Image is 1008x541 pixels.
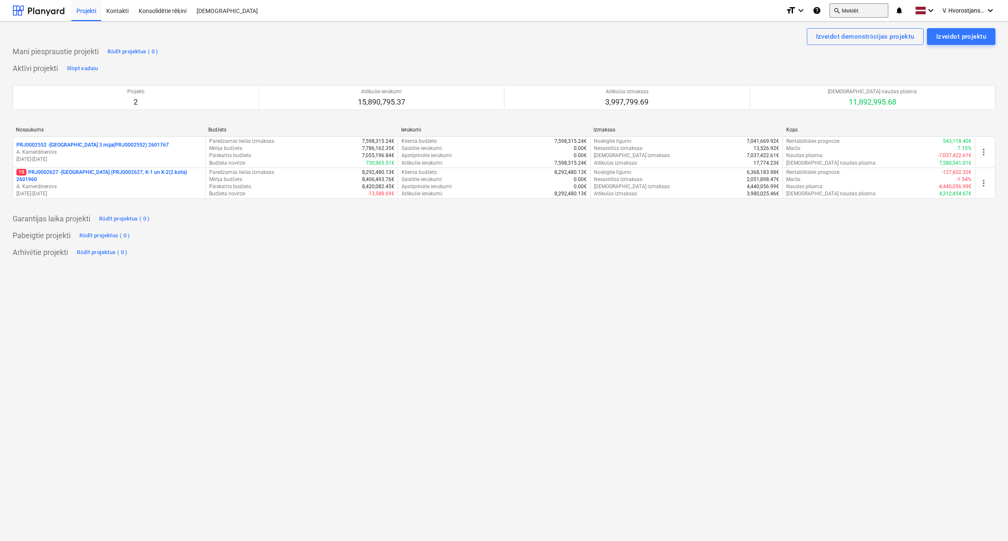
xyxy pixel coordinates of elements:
p: 15,890,795.37 [358,97,405,107]
p: 730,965.51€ [366,160,394,167]
p: Atlikušās izmaksas : [594,190,638,197]
p: Atlikušās izmaksas [605,88,648,95]
i: keyboard_arrow_down [985,5,995,16]
div: Budžets [208,127,394,133]
p: PRJ0002552 - [GEOGRAPHIC_DATA] 3.māja(PRJ0002552) 2601767 [16,142,169,149]
p: Budžeta novirze : [209,160,246,167]
p: Garantijas laika projekti [13,214,90,224]
p: 13,526.92€ [753,145,779,152]
p: Noslēgtie līgumi : [594,169,632,176]
p: 17,774.23€ [753,160,779,167]
p: 7,055,196.84€ [362,152,394,159]
p: Nesaistītās izmaksas : [594,176,643,183]
p: Pabeigtie projekti [13,231,71,241]
div: Rādīt projektus ( 0 ) [77,248,128,257]
p: 8,420,082.45€ [362,183,394,190]
button: Izveidot demonstrācijas projektu [807,28,924,45]
i: keyboard_arrow_down [926,5,936,16]
p: Budžeta novirze : [209,190,246,197]
span: 19 [16,169,26,176]
span: search [833,7,840,14]
p: Marža : [786,145,801,152]
p: [DEMOGRAPHIC_DATA] naudas plūsma [828,88,917,95]
p: 8,292,480.13€ [554,190,587,197]
p: [DEMOGRAPHIC_DATA] naudas plūsma : [786,160,877,167]
p: 4,312,454.67€ [939,190,971,197]
p: [DEMOGRAPHIC_DATA] izmaksas : [594,183,671,190]
p: Paredzamās tiešās izmaksas : [209,169,275,176]
button: Rādīt projektus ( 0 ) [105,45,160,58]
p: 3,997,799.69 [605,97,648,107]
p: Saistītie ienākumi : [402,145,443,152]
p: Naudas plūsma : [786,183,824,190]
div: Izveidot projektu [936,31,986,42]
p: Atlikušās izmaksas : [594,160,638,167]
div: Kopā [786,127,972,133]
div: Rādīt projektus ( 0 ) [79,231,130,241]
p: Apstiprinātie ienākumi : [402,152,453,159]
p: Apstiprinātie ienākumi : [402,183,453,190]
p: Klienta budžets : [402,138,438,145]
div: Rādīt projektus ( 0 ) [99,214,150,224]
p: -1.54% [956,176,971,183]
p: A. Kamerdinerovs [16,149,202,156]
i: Zināšanu pamats [813,5,821,16]
p: Pārskatīts budžets : [209,152,252,159]
i: format_size [786,5,796,16]
p: 7,598,315.24€ [554,160,587,167]
p: 4,440,056.99€ [747,183,779,190]
p: 6,368,183.98€ [747,169,779,176]
p: Mērķa budžets : [209,176,243,183]
p: Paredzamās tiešās izmaksas : [209,138,275,145]
button: Rādīt projektus ( 0 ) [75,246,130,259]
p: Marža : [786,176,801,183]
button: Rādīt projektus ( 0 ) [97,212,152,226]
div: Izmaksas [593,127,779,133]
p: Rentabilitātes prognoze : [786,138,840,145]
p: -127,602.32€ [942,169,971,176]
div: Izveidot demonstrācijas projektu [816,31,914,42]
p: Naudas plūsma : [786,152,824,159]
p: [DEMOGRAPHIC_DATA] izmaksas : [594,152,671,159]
p: -13,588.69€ [367,190,394,197]
button: Slēpt sadaļu [65,62,100,75]
p: 8,292,480.13€ [362,169,394,176]
p: 7,580,541.01€ [939,160,971,167]
p: [DATE] - [DATE] [16,190,202,197]
p: 8,406,493.76€ [362,176,394,183]
p: 8,292,480.13€ [554,169,587,176]
div: 19PRJ0002627 -[GEOGRAPHIC_DATA] (PRJ0002627, K-1 un K-2(2.kārta) 2601960A. Kamerdinerovs[DATE]-[D... [16,169,202,198]
p: Rentabilitātes prognoze : [786,169,840,176]
p: Klienta budžets : [402,169,438,176]
iframe: Chat Widget [966,501,1008,541]
div: Ienākumi [401,127,587,133]
p: Nesaistītās izmaksas : [594,145,643,152]
p: -4,440,056.99€ [938,183,971,190]
p: A. Kamerdinerovs [16,183,202,190]
div: Rādīt projektus ( 0 ) [108,47,158,57]
p: 0.00€ [574,145,587,152]
p: Pārskatīts budžets : [209,183,252,190]
button: Rādīt projektus ( 0 ) [77,229,132,242]
span: V. Hvorostjanskis [942,7,984,14]
i: notifications [895,5,903,16]
p: PRJ0002627 - [GEOGRAPHIC_DATA] (PRJ0002627, K-1 un K-2(2.kārta) 2601960 [16,169,202,183]
p: 7,598,315.24€ [554,138,587,145]
p: 0.00€ [574,152,587,159]
p: 2,051,898.47€ [747,176,779,183]
button: Meklēt [829,3,888,18]
p: [DEMOGRAPHIC_DATA] naudas plūsma : [786,190,877,197]
p: Saistītie ienākumi : [402,176,443,183]
p: 0.00€ [574,176,587,183]
p: Aktīvi projekti [13,63,58,74]
p: Projekti [127,88,144,95]
p: Noslēgtie līgumi : [594,138,632,145]
p: Mani piespraustie projekti [13,47,99,57]
p: 7,598,315.24€ [362,138,394,145]
p: Atlikušie ienākumi : [402,190,443,197]
span: more_vert [979,147,989,157]
p: 7,786,162.35€ [362,145,394,152]
p: -7,037,422.61€ [938,152,971,159]
p: Atlikušie ienākumi : [402,160,443,167]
